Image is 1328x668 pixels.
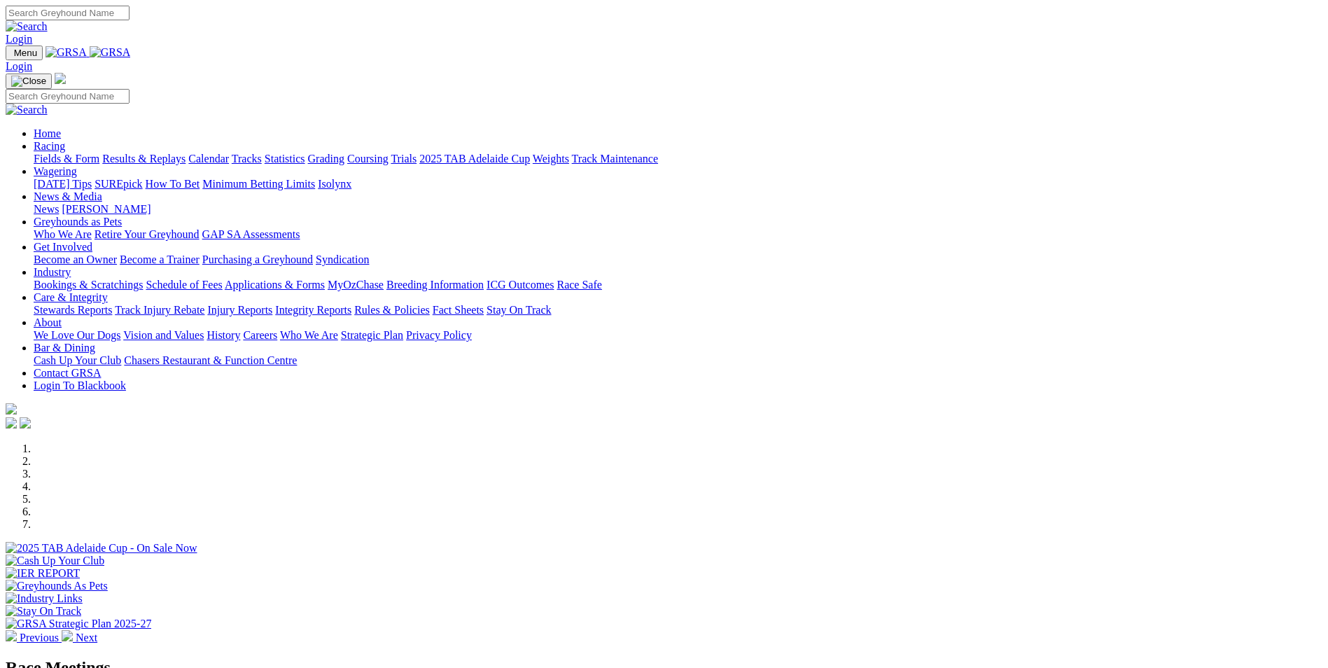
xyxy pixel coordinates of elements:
[34,304,112,316] a: Stewards Reports
[318,178,351,190] a: Isolynx
[34,253,117,265] a: Become an Owner
[386,279,484,291] a: Breeding Information
[391,153,417,165] a: Trials
[308,153,344,165] a: Grading
[34,380,126,391] a: Login To Blackbook
[34,241,92,253] a: Get Involved
[34,178,92,190] a: [DATE] Tips
[6,417,17,429] img: facebook.svg
[6,104,48,116] img: Search
[34,329,1322,342] div: About
[6,605,81,618] img: Stay On Track
[433,304,484,316] a: Fact Sheets
[120,253,200,265] a: Become a Trainer
[34,316,62,328] a: About
[207,304,272,316] a: Injury Reports
[34,279,143,291] a: Bookings & Scratchings
[316,253,369,265] a: Syndication
[34,203,1322,216] div: News & Media
[34,190,102,202] a: News & Media
[34,127,61,139] a: Home
[124,354,297,366] a: Chasers Restaurant & Function Centre
[20,632,59,643] span: Previous
[34,253,1322,266] div: Get Involved
[487,279,554,291] a: ICG Outcomes
[6,46,43,60] button: Toggle navigation
[90,46,131,59] img: GRSA
[406,329,472,341] a: Privacy Policy
[46,46,87,59] img: GRSA
[265,153,305,165] a: Statistics
[34,203,59,215] a: News
[34,367,101,379] a: Contact GRSA
[202,228,300,240] a: GAP SA Assessments
[34,165,77,177] a: Wagering
[34,354,121,366] a: Cash Up Your Club
[188,153,229,165] a: Calendar
[6,632,62,643] a: Previous
[34,329,120,341] a: We Love Our Dogs
[328,279,384,291] a: MyOzChase
[20,417,31,429] img: twitter.svg
[6,542,197,555] img: 2025 TAB Adelaide Cup - On Sale Now
[275,304,351,316] a: Integrity Reports
[95,228,200,240] a: Retire Your Greyhound
[6,403,17,415] img: logo-grsa-white.png
[6,567,80,580] img: IER REPORT
[6,555,104,567] img: Cash Up Your Club
[202,253,313,265] a: Purchasing a Greyhound
[6,618,151,630] img: GRSA Strategic Plan 2025-27
[34,216,122,228] a: Greyhounds as Pets
[95,178,142,190] a: SUREpick
[6,33,32,45] a: Login
[6,630,17,641] img: chevron-left-pager-white.svg
[557,279,601,291] a: Race Safe
[533,153,569,165] a: Weights
[146,178,200,190] a: How To Bet
[347,153,389,165] a: Coursing
[102,153,186,165] a: Results & Replays
[34,342,95,354] a: Bar & Dining
[6,74,52,89] button: Toggle navigation
[225,279,325,291] a: Applications & Forms
[55,73,66,84] img: logo-grsa-white.png
[243,329,277,341] a: Careers
[341,329,403,341] a: Strategic Plan
[354,304,430,316] a: Rules & Policies
[34,228,1322,241] div: Greyhounds as Pets
[34,178,1322,190] div: Wagering
[14,48,37,58] span: Menu
[487,304,551,316] a: Stay On Track
[280,329,338,341] a: Who We Are
[123,329,204,341] a: Vision and Values
[62,203,151,215] a: [PERSON_NAME]
[6,89,130,104] input: Search
[34,266,71,278] a: Industry
[34,153,99,165] a: Fields & Form
[6,592,83,605] img: Industry Links
[232,153,262,165] a: Tracks
[34,354,1322,367] div: Bar & Dining
[34,279,1322,291] div: Industry
[34,291,108,303] a: Care & Integrity
[146,279,222,291] a: Schedule of Fees
[34,228,92,240] a: Who We Are
[6,60,32,72] a: Login
[11,76,46,87] img: Close
[6,6,130,20] input: Search
[76,632,97,643] span: Next
[34,304,1322,316] div: Care & Integrity
[62,630,73,641] img: chevron-right-pager-white.svg
[6,580,108,592] img: Greyhounds As Pets
[419,153,530,165] a: 2025 TAB Adelaide Cup
[62,632,97,643] a: Next
[34,140,65,152] a: Racing
[6,20,48,33] img: Search
[115,304,204,316] a: Track Injury Rebate
[207,329,240,341] a: History
[202,178,315,190] a: Minimum Betting Limits
[34,153,1322,165] div: Racing
[572,153,658,165] a: Track Maintenance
